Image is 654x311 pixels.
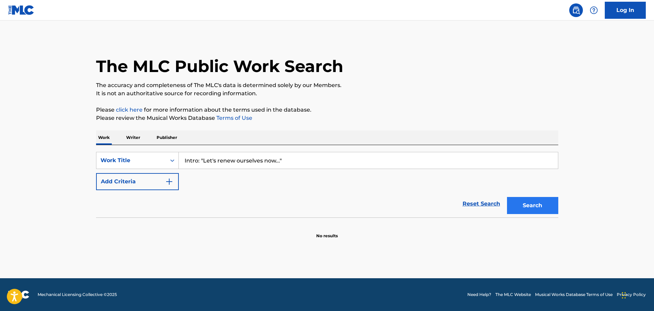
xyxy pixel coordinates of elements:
[587,3,601,17] div: Help
[215,115,252,121] a: Terms of Use
[495,292,531,298] a: The MLC Website
[155,130,179,145] p: Publisher
[96,152,558,217] form: Search Form
[38,292,117,298] span: Mechanical Licensing Collective © 2025
[535,292,613,298] a: Musical Works Database Terms of Use
[620,278,654,311] iframe: Chat Widget
[467,292,491,298] a: Need Help?
[569,3,583,17] a: Public Search
[622,285,626,306] div: Drag
[507,197,558,214] button: Search
[101,156,162,165] div: Work Title
[96,130,112,145] p: Work
[8,291,29,299] img: logo
[96,81,558,89] p: The accuracy and completeness of The MLC's data is determined solely by our Members.
[590,6,598,14] img: help
[8,5,35,15] img: MLC Logo
[165,178,173,186] img: 9d2ae6d4665cec9f34b9.svg
[617,292,646,298] a: Privacy Policy
[124,130,142,145] p: Writer
[316,225,338,239] p: No results
[572,6,580,14] img: search
[605,2,646,19] a: Log In
[116,107,143,113] a: click here
[96,173,179,190] button: Add Criteria
[459,196,504,211] a: Reset Search
[96,56,343,76] h1: The MLC Public Work Search
[96,89,558,98] p: It is not an authoritative source for recording information.
[96,114,558,122] p: Please review the Musical Works Database
[96,106,558,114] p: Please for more information about the terms used in the database.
